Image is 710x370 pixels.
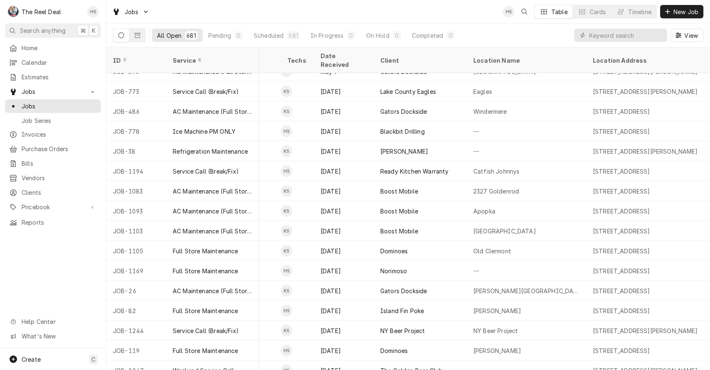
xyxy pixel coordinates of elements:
div: — [467,121,586,141]
span: Help Center [22,317,96,326]
div: Full Store Maintenance [173,247,238,255]
span: Pricebook [22,203,84,211]
div: [STREET_ADDRESS] [593,207,650,216]
div: [STREET_ADDRESS][PERSON_NAME] [593,87,698,96]
div: Gators Dockside [380,287,427,295]
div: Service [173,56,251,65]
a: Go to Jobs [109,5,153,19]
div: [DATE] [314,241,374,261]
div: JOB-82 [106,301,166,321]
div: AC Maintenance (Full Store) [173,207,252,216]
div: KS [281,205,292,217]
div: Full Store Maintenance [173,267,238,275]
div: [PERSON_NAME] [473,306,521,315]
div: 681 [186,31,196,40]
div: 0 [394,31,399,40]
div: HS [503,6,514,17]
div: [PERSON_NAME][GEOGRAPHIC_DATA] [473,287,580,295]
div: KS [281,225,292,237]
div: HS [281,125,292,137]
button: New Job [660,5,703,18]
div: KS [281,245,292,257]
a: Go to What's New [5,329,101,343]
div: Location Address [593,56,698,65]
div: Location Name [473,56,578,65]
div: Boost Mobile [380,187,418,196]
div: [DATE] [314,261,374,281]
div: AC Maintenance (Full Store) [173,287,252,295]
div: JOB-1083 [106,181,166,201]
a: Vendors [5,171,101,185]
span: Purchase Orders [22,145,97,153]
div: Kenneth Strawbridge's Avatar [281,185,292,197]
div: NY Beer Project [380,326,425,335]
div: 2327 Goldenrod [473,187,519,196]
div: Norimoso [380,267,407,275]
a: Jobs [5,99,101,113]
div: JOB-38 [106,141,166,161]
span: Jobs [125,7,139,16]
div: KS [281,86,292,97]
span: C [91,355,95,364]
div: KS [281,105,292,117]
div: Island Fin Poke [380,306,424,315]
div: 0 [349,31,354,40]
div: JOB-773 [106,81,166,101]
div: Refrigeration Maintenance [173,147,248,156]
div: Full Store Maintenance [173,306,238,315]
div: Completed [412,31,443,40]
span: Calendar [22,58,97,67]
div: [STREET_ADDRESS] [593,306,650,315]
div: [STREET_ADDRESS] [593,227,650,235]
div: Techs [287,56,307,65]
div: The Reel Deal [22,7,61,16]
div: [STREET_ADDRESS][PERSON_NAME] [593,147,698,156]
div: [STREET_ADDRESS] [593,167,650,176]
div: All Open [157,31,181,40]
button: View [671,29,703,42]
span: Clients [22,188,97,197]
input: Keyword search [589,29,663,42]
div: KS [281,325,292,336]
div: Heath Strawbridge's Avatar [87,6,99,17]
div: ID [113,56,158,65]
div: Kenneth Strawbridge's Avatar [281,145,292,157]
div: [STREET_ADDRESS] [593,187,650,196]
div: Windermere [473,107,507,116]
div: Kenneth Strawbridge's Avatar [281,86,292,97]
div: The Reel Deal's Avatar [7,6,19,17]
a: Go to Pricebook [5,200,101,214]
div: [DATE] [314,281,374,301]
a: Bills [5,157,101,170]
div: Apopka [473,207,495,216]
div: Eagles [473,87,492,96]
div: JOB-486 [106,101,166,121]
a: Go to Help Center [5,315,101,328]
div: Pending [208,31,231,40]
a: Calendar [5,56,101,69]
div: — [467,141,586,161]
div: [GEOGRAPHIC_DATA] [473,227,536,235]
span: Estimates [22,73,97,81]
div: Dominoes [380,346,408,355]
div: [STREET_ADDRESS] [593,346,650,355]
div: [DATE] [314,161,374,181]
div: Date Received [321,51,365,69]
div: 0 [448,31,453,40]
div: JOB-1169 [106,261,166,281]
div: JOB-1093 [106,201,166,221]
button: Open search [518,5,531,18]
div: Kenneth Strawbridge's Avatar [281,245,292,257]
div: T [7,6,19,17]
span: K [92,26,95,35]
div: Kenneth Strawbridge's Avatar [281,105,292,117]
div: HS [281,345,292,356]
div: [PERSON_NAME] [473,346,521,355]
div: Blackbit Drilling [380,127,425,136]
div: [STREET_ADDRESS] [593,247,650,255]
div: [DATE] [314,141,374,161]
span: New Job [672,7,700,16]
div: Heath Strawbridge's Avatar [281,125,292,137]
a: Clients [5,186,101,199]
span: Reports [22,218,97,227]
